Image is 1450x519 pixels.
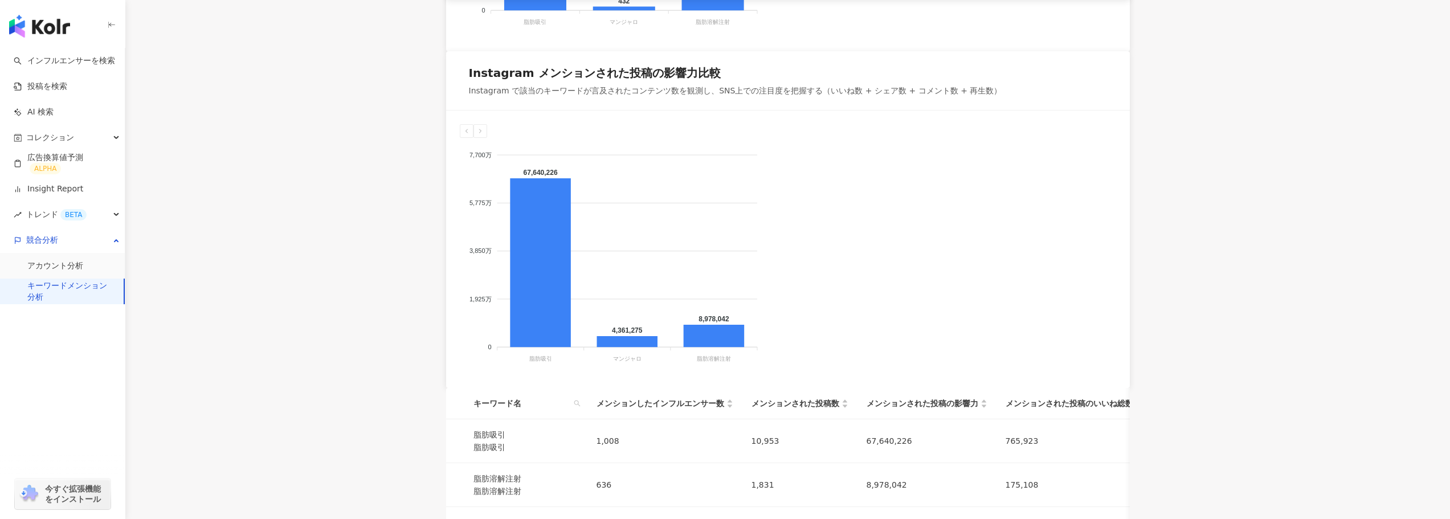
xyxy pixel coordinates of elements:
tspan: 3,850万 [469,248,492,255]
span: メンションされた投稿の影響力 [867,397,978,410]
div: 67,640,226 [867,435,987,447]
tspan: 脂肪溶解注射 [696,356,730,362]
div: 脂肪溶解注射 [473,472,578,485]
div: 脂肪溶解注射 [473,485,578,497]
div: 1,831 [751,479,848,491]
tspan: 7,700万 [469,152,492,158]
div: 175,108 [1006,479,1142,491]
tspan: 1,925万 [469,296,492,303]
span: 今すぐ拡張機能をインストール [45,484,107,504]
span: search [574,400,581,407]
a: searchインフルエンサーを検索 [14,55,115,67]
div: 636 [597,479,733,491]
th: メンションされた投稿の影響力 [857,388,996,419]
div: 8,978,042 [867,479,987,491]
div: 1,008 [597,435,733,447]
div: 脂肪吸引 [473,428,578,441]
span: search [571,395,583,412]
tspan: 脂肪吸引 [529,356,552,362]
a: AI 検索 [14,107,54,118]
a: キーワードメンション分析 [27,280,115,303]
span: メンションされた投稿数 [751,397,839,410]
span: メンションしたインフルエンサー数 [597,397,724,410]
img: chrome extension [18,485,40,503]
span: トレンド [26,202,87,227]
span: 競合分析 [26,227,58,253]
a: アカウント分析 [27,260,83,272]
a: Insight Report [14,183,83,195]
tspan: 0 [481,7,485,14]
tspan: マンジャロ [610,19,638,25]
span: メンションされた投稿のいいね総数 [1006,397,1133,410]
span: コレクション [26,125,74,150]
div: 765,923 [1006,435,1142,447]
div: Instagram で該当のキーワードが言及されたコンテンツ数を観測し、SNS上での注目度を把握する（いいね数 + シェア数 + コメント数 + 再生数） [469,85,1002,97]
div: 脂肪吸引 [473,441,578,453]
tspan: 0 [488,344,491,350]
a: 投稿を検索 [14,81,67,92]
th: メンションしたインフルエンサー数 [587,388,742,419]
span: rise [14,211,22,219]
th: メンションされた投稿数 [742,388,857,419]
tspan: 脂肪溶解注射 [696,19,730,25]
span: キーワード名 [473,397,569,410]
tspan: マンジャロ [612,356,641,362]
img: logo [9,15,70,38]
a: chrome extension今すぐ拡張機能をインストール [15,479,111,509]
tspan: 5,775万 [469,199,492,206]
div: Instagram メンションされた投稿の影響力比較 [469,65,721,81]
a: 広告換算値予測ALPHA [14,152,116,175]
tspan: 脂肪吸引 [524,19,546,25]
div: 10,953 [751,435,848,447]
div: BETA [60,209,87,220]
th: メンションされた投稿のいいね総数 [996,388,1151,419]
